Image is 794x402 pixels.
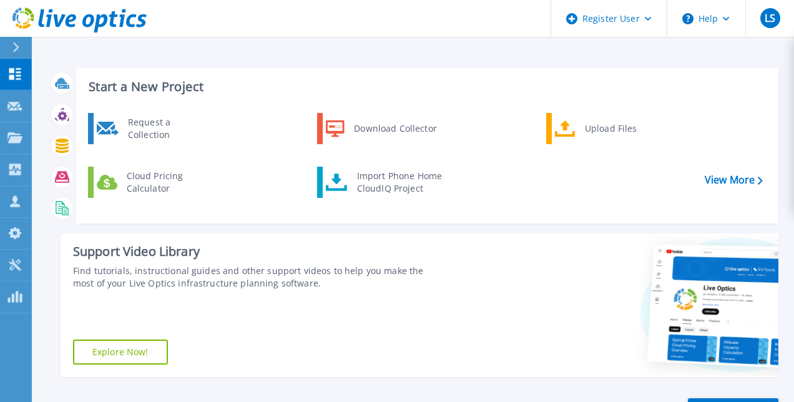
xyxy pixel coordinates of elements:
a: Request a Collection [88,113,216,144]
h3: Start a New Project [89,80,762,94]
a: Explore Now! [73,340,168,365]
div: Cloud Pricing Calculator [120,170,213,195]
a: Cloud Pricing Calculator [88,167,216,198]
div: Import Phone Home CloudIQ Project [351,170,448,195]
span: LS [765,13,775,23]
a: View More [705,174,763,186]
a: Download Collector [317,113,445,144]
div: Find tutorials, instructional guides and other support videos to help you make the most of your L... [73,265,446,290]
div: Download Collector [348,116,442,141]
div: Request a Collection [122,116,213,141]
div: Upload Files [579,116,671,141]
div: Support Video Library [73,243,446,260]
a: Upload Files [546,113,674,144]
